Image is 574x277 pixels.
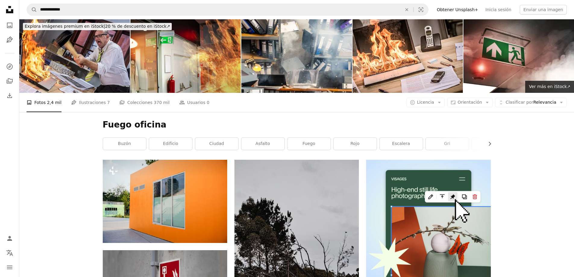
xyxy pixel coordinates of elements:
[4,75,16,87] a: Colecciones
[25,24,170,29] span: 20 % de descuento en iStock ↗
[406,98,445,107] button: Licencia
[4,34,16,46] a: Ilustraciones
[525,81,574,93] a: Ver más en iStock↗
[27,4,428,16] form: Encuentra imágenes en todo el sitio
[71,93,110,112] a: Ilustraciones 7
[195,138,238,150] a: ciudad
[506,99,556,105] span: Relevancia
[4,232,16,244] a: Iniciar sesión / Registrarse
[472,138,515,150] a: alarma
[400,4,413,15] button: Borrar
[207,99,209,106] span: 0
[103,119,491,130] h1: Fuego oficina
[495,98,567,107] button: Clasificar porRelevancia
[19,19,175,34] a: Explora imágenes premium en iStock|20 % de descuento en iStock↗
[529,84,570,89] span: Ver más en iStock ↗
[417,100,434,105] span: Licencia
[426,138,469,150] a: gri
[234,268,359,273] a: Campo de hierba marrón con árboles verdes
[353,19,463,93] img: Close up view of burning computadora portátil
[25,24,105,29] span: Explora imágenes premium en iStock |
[4,61,16,73] a: Explorar
[520,5,567,14] button: Enviar una imagen
[4,4,16,17] a: Inicio — Unsplash
[27,4,37,15] button: Buscar en Unsplash
[287,138,331,150] a: Fuego
[241,138,284,150] a: asfalto
[484,138,491,150] button: desplazar lista a la derecha
[154,99,170,106] span: 370 mil
[4,247,16,259] button: Idioma
[380,138,423,150] a: escalera
[433,5,482,14] a: Obtener Unsplash+
[506,100,533,105] span: Clasificar por
[130,19,241,93] img: Señal de salida de emergencia de incendio y fuego en centro comercial.
[241,19,352,93] img: Escena de oficina caótica con estantes reventados y carpetas voladoras
[119,93,170,112] a: Colecciones 370 mil
[4,261,16,273] button: Menú
[179,93,209,112] a: Usuarios 0
[458,100,482,105] span: Orientación
[149,138,192,150] a: edificio
[414,4,428,15] button: Búsqueda visual
[19,19,130,93] img: Adulto maduro hombre smashing computadora portátil en fuego con martillo
[103,160,227,243] img: Un gran edificio naranja con una gran ventana
[482,5,515,14] a: Inicia sesión
[334,138,377,150] a: rojo
[447,98,493,107] button: Orientación
[4,90,16,102] a: Historial de descargas
[4,19,16,31] a: Fotos
[103,199,227,204] a: Un gran edificio naranja con una gran ventana
[103,138,146,150] a: buzón
[107,99,110,106] span: 7
[463,19,574,93] img: Alarma de humo en un edificio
